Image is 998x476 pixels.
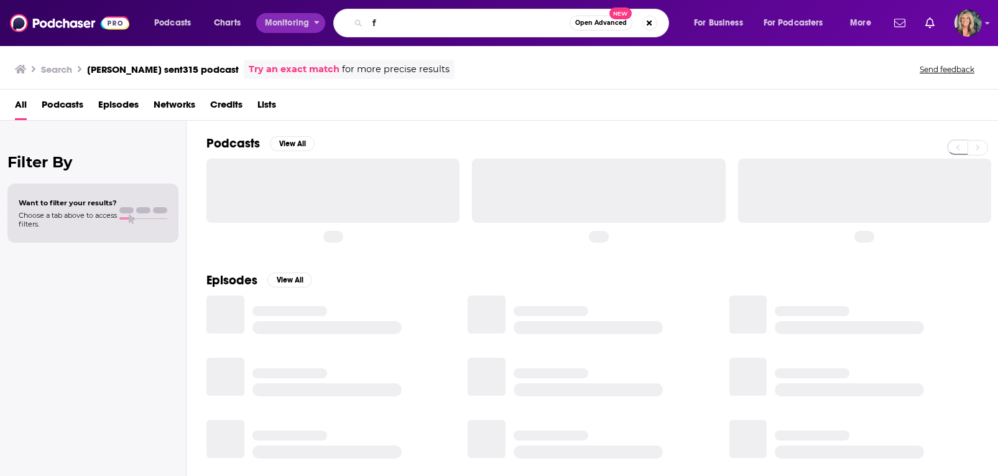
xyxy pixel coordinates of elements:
h2: Episodes [206,273,257,288]
a: Show notifications dropdown [920,12,940,34]
button: open menu [146,13,207,33]
span: Want to filter your results? [19,198,117,207]
a: EpisodesView All [206,273,312,288]
a: Networks [154,95,195,120]
button: open menu [841,13,887,33]
h2: Podcasts [206,136,260,151]
button: Open AdvancedNew [570,16,632,30]
span: More [850,14,871,32]
a: Credits [210,95,243,120]
span: New [609,7,632,19]
a: Charts [206,13,248,33]
img: User Profile [954,9,982,37]
a: Show notifications dropdown [889,12,910,34]
button: View All [270,136,315,151]
span: Open Advanced [575,20,627,26]
button: open menu [256,13,325,33]
span: Monitoring [265,14,309,32]
button: open menu [685,13,759,33]
h3: [PERSON_NAME] sent315 podcast [87,63,239,75]
span: For Business [694,14,743,32]
span: Charts [214,14,241,32]
h3: Search [41,63,72,75]
button: open menu [755,13,841,33]
img: Podchaser - Follow, Share and Rate Podcasts [10,11,129,35]
input: Search podcasts, credits, & more... [367,13,570,33]
button: View All [267,273,312,287]
h2: Filter By [7,153,178,171]
button: Send feedback [916,64,978,75]
span: For Podcasters [764,14,823,32]
a: Podcasts [42,95,83,120]
span: Logged in as lisa.beech [954,9,982,37]
button: Show profile menu [954,9,982,37]
a: Try an exact match [249,62,340,77]
span: for more precise results [342,62,450,77]
a: PodcastsView All [206,136,315,151]
a: Episodes [98,95,139,120]
span: Choose a tab above to access filters. [19,211,117,228]
span: Podcasts [154,14,191,32]
div: Search podcasts, credits, & more... [345,9,681,37]
a: All [15,95,27,120]
a: Lists [257,95,276,120]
